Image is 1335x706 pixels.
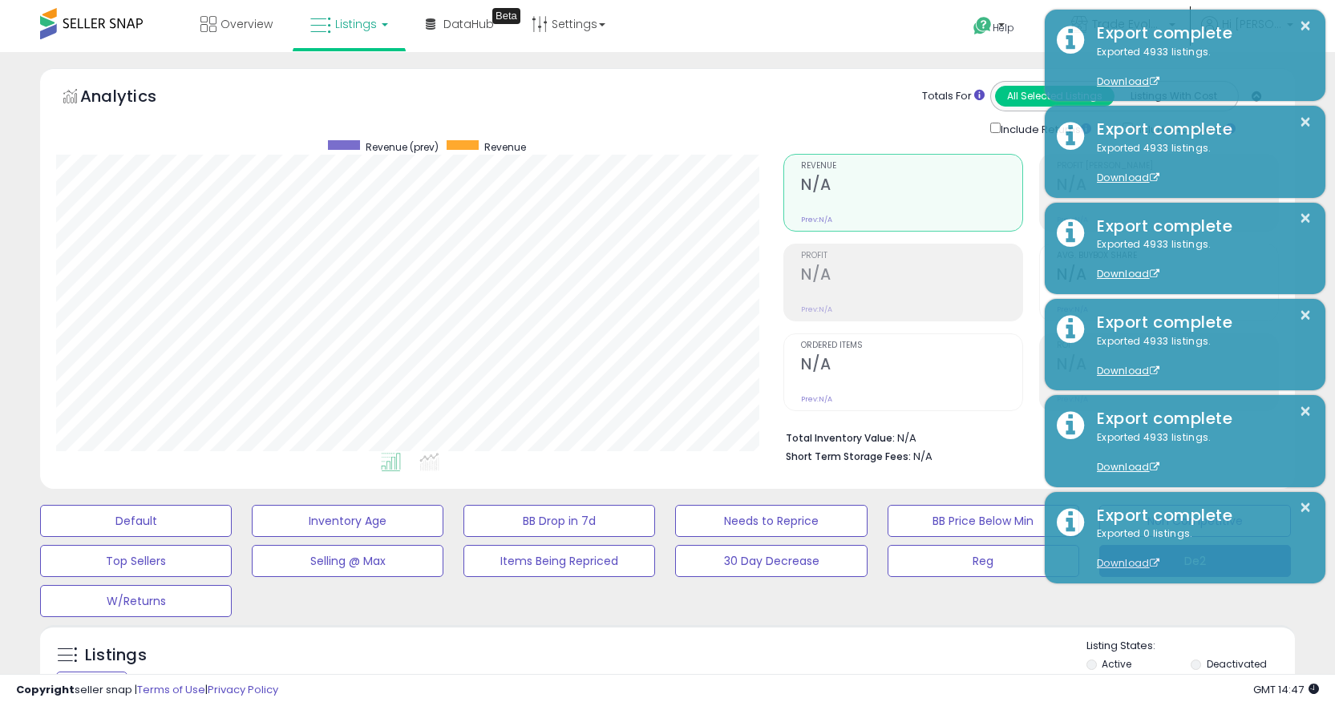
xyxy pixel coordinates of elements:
[786,450,911,463] b: Short Term Storage Fees:
[786,431,895,445] b: Total Inventory Value:
[463,505,655,537] button: BB Drop in 7d
[995,86,1115,107] button: All Selected Listings
[1085,45,1313,90] div: Exported 4933 listings.
[1097,75,1159,88] a: Download
[443,16,494,32] span: DataHub
[801,175,1022,197] h2: N/A
[1299,498,1312,518] button: ×
[1097,364,1159,377] a: Download
[16,683,278,698] div: seller snap | |
[85,644,147,667] h5: Listings
[801,252,1022,260] span: Profit
[978,119,1110,138] div: Include Returns
[801,162,1022,171] span: Revenue
[801,265,1022,287] h2: N/A
[1085,141,1313,186] div: Exported 4933 listings.
[40,505,232,537] button: Default
[1085,430,1313,475] div: Exported 4933 listings.
[1085,504,1313,527] div: Export complete
[1253,682,1319,697] span: 2025-10-13 14:47 GMT
[56,672,127,687] div: Clear All Filters
[484,140,526,154] span: Revenue
[913,449,932,464] span: N/A
[1085,334,1313,379] div: Exported 4933 listings.
[1086,639,1295,654] p: Listing States:
[1097,171,1159,184] a: Download
[1085,118,1313,141] div: Export complete
[922,89,985,104] div: Totals For
[1299,401,1312,422] button: ×
[40,585,232,617] button: W/Returns
[208,682,278,697] a: Privacy Policy
[961,4,1046,52] a: Help
[137,682,205,697] a: Terms of Use
[252,545,443,577] button: Selling @ Max
[801,394,832,404] small: Prev: N/A
[1299,305,1312,325] button: ×
[366,140,439,154] span: Revenue (prev)
[973,16,993,36] i: Get Help
[801,215,832,224] small: Prev: N/A
[1097,267,1159,280] a: Download
[786,427,1267,446] li: N/A
[463,545,655,577] button: Items Being Repriced
[801,341,1022,350] span: Ordered Items
[801,305,832,314] small: Prev: N/A
[335,16,377,32] span: Listings
[801,355,1022,377] h2: N/A
[40,545,232,577] button: Top Sellers
[1057,394,1088,404] small: Prev: N/A
[252,505,443,537] button: Inventory Age
[888,505,1079,537] button: BB Price Below Min
[1097,460,1159,474] a: Download
[888,545,1079,577] button: Reg
[1085,407,1313,430] div: Export complete
[492,8,520,24] div: Tooltip anchor
[993,21,1014,34] span: Help
[1085,311,1313,334] div: Export complete
[1085,237,1313,282] div: Exported 4933 listings.
[1102,657,1131,671] label: Active
[220,16,273,32] span: Overview
[80,85,188,111] h5: Analytics
[1299,16,1312,36] button: ×
[675,505,867,537] button: Needs to Reprice
[675,545,867,577] button: 30 Day Decrease
[1085,526,1313,571] div: Exported 0 listings.
[1085,22,1313,45] div: Export complete
[1085,215,1313,238] div: Export complete
[1097,556,1159,570] a: Download
[16,682,75,697] strong: Copyright
[1207,657,1267,671] label: Deactivated
[1299,112,1312,132] button: ×
[1299,208,1312,228] button: ×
